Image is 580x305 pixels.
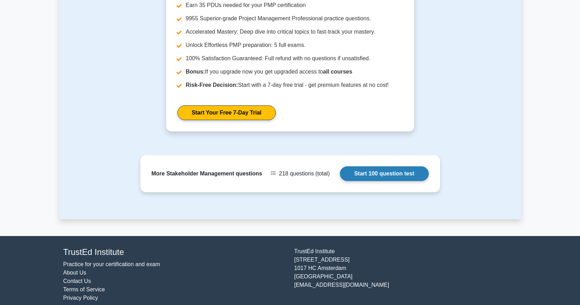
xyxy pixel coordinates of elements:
a: Start 100 question test [340,166,429,181]
h4: TrustEd Institute [63,247,286,257]
a: Start Your Free 7-Day Trial [177,105,276,120]
a: Terms of Service [63,286,105,292]
a: About Us [63,270,86,276]
a: Practice for your certification and exam [63,261,160,267]
div: TrustEd Institute [STREET_ADDRESS] 1017 HC Amsterdam [GEOGRAPHIC_DATA] [EMAIL_ADDRESS][DOMAIN_NAME] [290,247,521,302]
a: Contact Us [63,278,91,284]
a: Privacy Policy [63,295,98,301]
